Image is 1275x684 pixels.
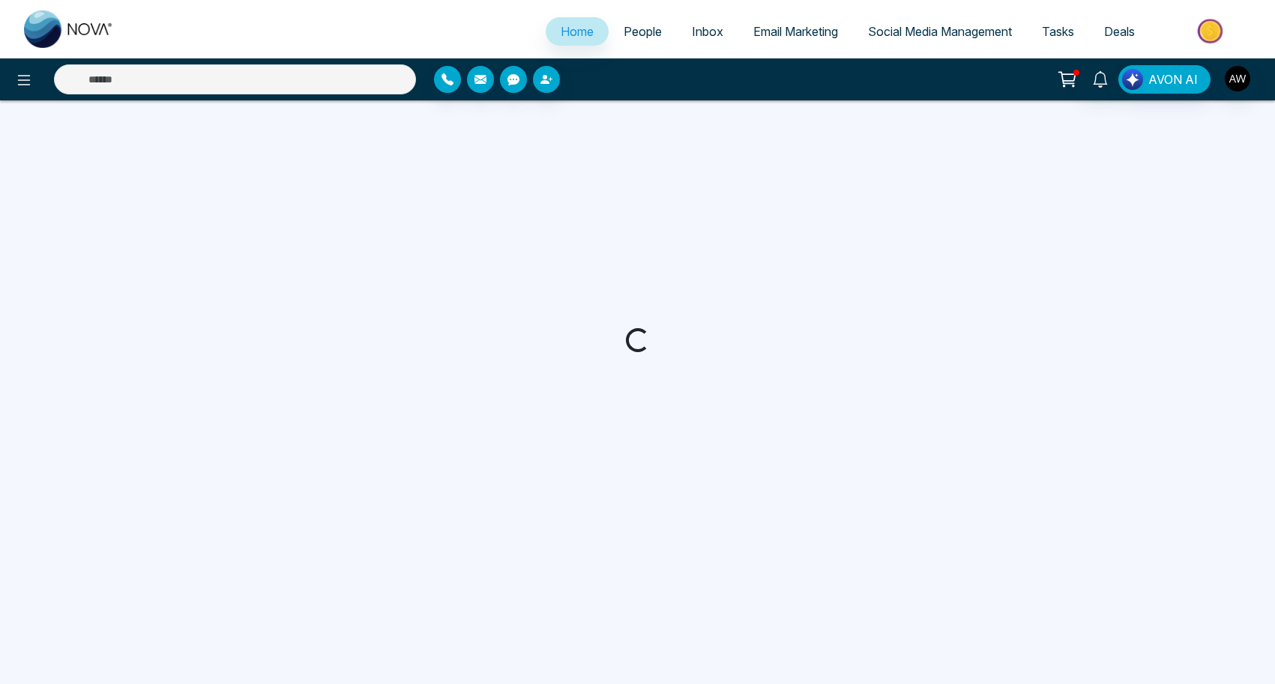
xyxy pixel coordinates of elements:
[1148,70,1198,88] span: AVON AI
[1104,24,1135,39] span: Deals
[624,24,662,39] span: People
[853,17,1027,46] a: Social Media Management
[677,17,738,46] a: Inbox
[738,17,853,46] a: Email Marketing
[609,17,677,46] a: People
[692,24,723,39] span: Inbox
[24,10,114,48] img: Nova CRM Logo
[1225,66,1250,91] img: User Avatar
[1118,65,1211,94] button: AVON AI
[1157,14,1266,48] img: Market-place.gif
[546,17,609,46] a: Home
[1122,69,1143,90] img: Lead Flow
[561,24,594,39] span: Home
[753,24,838,39] span: Email Marketing
[1027,17,1089,46] a: Tasks
[1089,17,1150,46] a: Deals
[1042,24,1074,39] span: Tasks
[868,24,1012,39] span: Social Media Management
